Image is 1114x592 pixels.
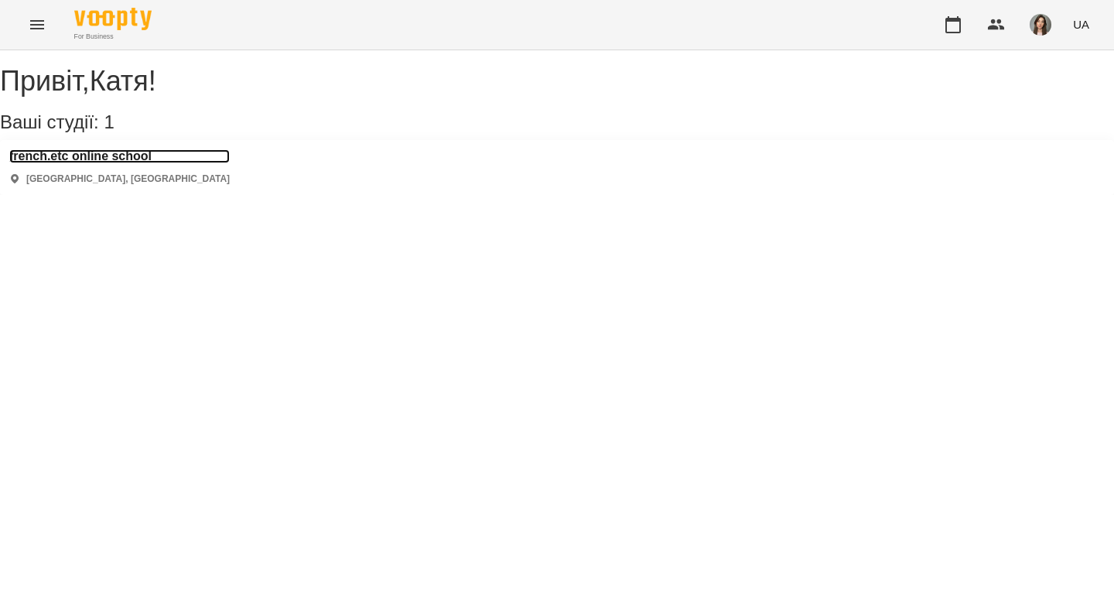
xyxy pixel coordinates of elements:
[19,6,56,43] button: Menu
[26,173,230,186] p: [GEOGRAPHIC_DATA], [GEOGRAPHIC_DATA]
[104,111,114,132] span: 1
[1067,10,1095,39] button: UA
[74,8,152,30] img: Voopty Logo
[1073,16,1089,33] span: UA
[74,32,152,42] span: For Business
[1030,14,1051,36] img: b4b2e5f79f680e558d085f26e0f4a95b.jpg
[9,149,230,163] a: french.etc online school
